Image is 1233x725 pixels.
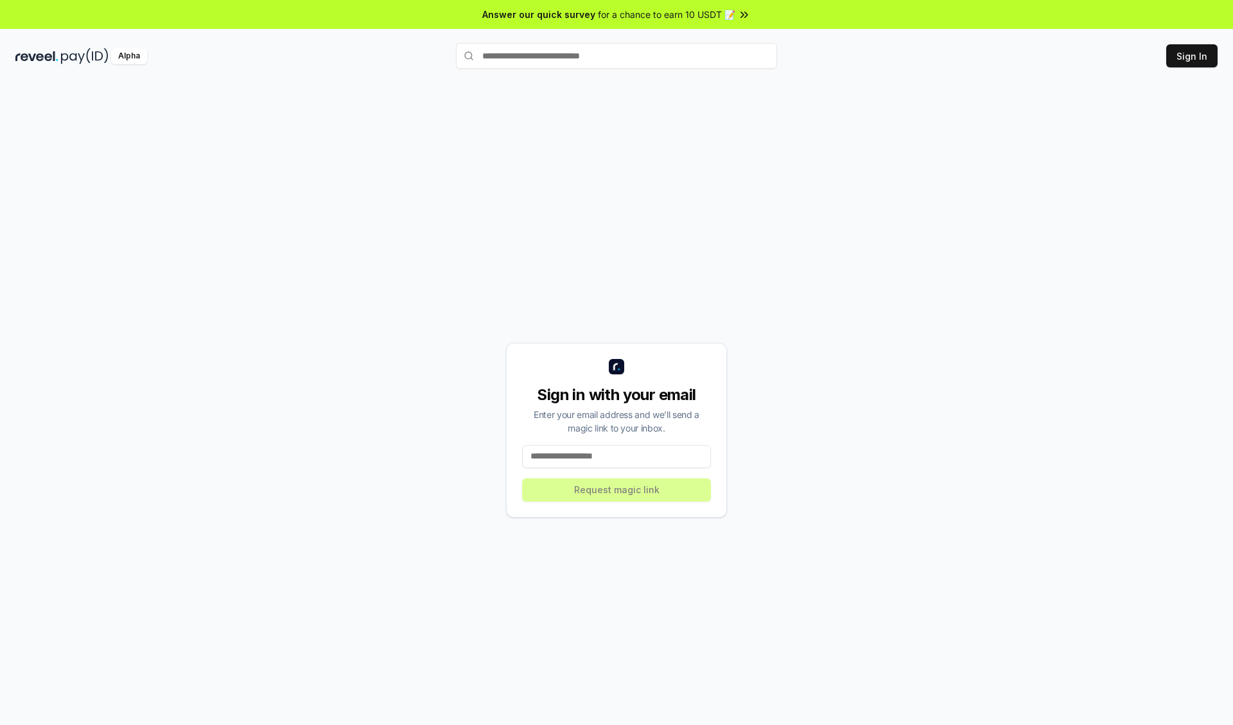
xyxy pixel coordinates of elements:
img: reveel_dark [15,48,58,64]
div: Enter your email address and we’ll send a magic link to your inbox. [522,408,711,435]
span: for a chance to earn 10 USDT 📝 [598,8,735,21]
img: logo_small [609,359,624,374]
button: Sign In [1166,44,1218,67]
span: Answer our quick survey [482,8,595,21]
div: Alpha [111,48,147,64]
div: Sign in with your email [522,385,711,405]
img: pay_id [61,48,109,64]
